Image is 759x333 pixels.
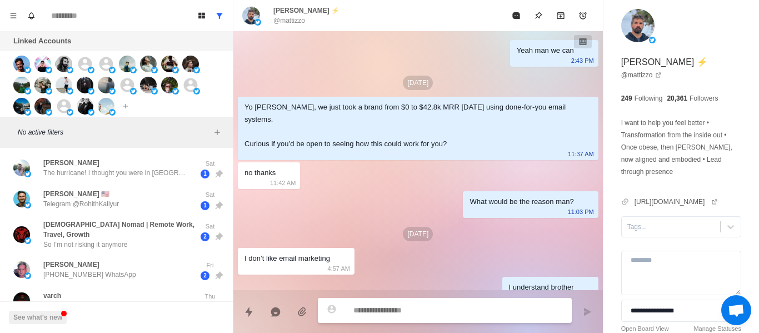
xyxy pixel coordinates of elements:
[721,295,751,325] a: Open chat
[67,109,73,116] img: picture
[572,4,594,27] button: Add reminder
[196,261,224,270] p: Fri
[43,270,136,280] p: [PHONE_NUMBER] WhatsApp
[193,7,211,24] button: Board View
[109,109,116,116] img: picture
[242,7,260,24] img: picture
[201,232,209,241] span: 2
[621,117,741,178] p: I want to help you feel better • Transformation from the inside out • Once obese, then [PERSON_NA...
[88,67,94,73] img: picture
[43,240,127,250] p: So I’m not risking it anymore
[151,88,158,95] img: picture
[196,292,224,301] p: Thu
[43,199,119,209] p: Telegram @RohithKaliyur
[667,93,687,103] p: 20,361
[34,98,51,115] img: picture
[140,77,157,93] img: picture
[109,67,116,73] img: picture
[88,88,94,95] img: picture
[690,93,718,103] p: Followers
[22,7,40,24] button: Notifications
[517,44,574,57] div: Yeah man we can
[161,77,178,93] img: picture
[46,88,52,95] img: picture
[196,222,224,231] p: Sat
[130,88,137,95] img: picture
[635,197,718,207] a: [URL][DOMAIN_NAME]
[244,101,574,150] div: Yo [PERSON_NAME], we just took a brand from $0 to $42.8k MRR [DATE] using done-for-you email syst...
[24,237,31,244] img: picture
[109,88,116,95] img: picture
[13,56,30,72] img: picture
[172,88,179,95] img: picture
[67,67,73,73] img: picture
[13,98,30,115] img: picture
[403,76,433,90] p: [DATE]
[576,301,598,323] button: Send message
[43,260,99,270] p: [PERSON_NAME]
[24,67,31,73] img: picture
[291,301,313,323] button: Add media
[505,4,527,27] button: Mark as read
[621,9,655,42] img: picture
[98,77,114,93] img: picture
[403,227,433,241] p: [DATE]
[151,67,158,73] img: picture
[244,252,330,265] div: I don’t like email marketing
[621,93,632,103] p: 249
[13,292,30,309] img: picture
[24,171,31,177] img: picture
[172,67,179,73] img: picture
[24,88,31,95] img: picture
[264,301,287,323] button: Reply with AI
[56,77,72,93] img: picture
[649,37,656,43] img: picture
[621,56,708,69] p: [PERSON_NAME] ⚡️
[24,202,31,208] img: picture
[270,177,296,189] p: 11:42 AM
[244,167,276,179] div: no thanks
[211,7,228,24] button: Show all conversations
[46,67,52,73] img: picture
[24,272,31,279] img: picture
[193,67,200,73] img: picture
[43,291,61,301] p: varch
[201,170,209,178] span: 1
[140,56,157,72] img: picture
[328,262,350,275] p: 4:57 AM
[568,148,593,160] p: 11:37 AM
[98,98,114,115] img: picture
[9,311,67,324] button: See what's new
[196,190,224,200] p: Sat
[18,127,211,137] p: No active filters
[201,271,209,280] span: 2
[196,159,224,168] p: Sat
[34,77,51,93] img: picture
[238,301,260,323] button: Quick replies
[24,109,31,116] img: picture
[550,4,572,27] button: Archive
[13,191,30,207] img: picture
[13,261,30,278] img: picture
[161,56,178,72] img: picture
[4,7,22,24] button: Menu
[119,56,136,72] img: picture
[77,77,93,93] img: picture
[201,201,209,210] span: 1
[13,226,30,243] img: picture
[509,281,574,294] div: I understand brother
[77,98,93,115] img: picture
[527,4,550,27] button: Pin
[43,168,188,178] p: The hurricane! I thought you were in [GEOGRAPHIC_DATA] for some reason. Where in [GEOGRAPHIC_DATA...
[273,16,305,26] p: @mattizzo
[182,56,199,72] img: picture
[193,88,200,95] img: picture
[67,88,73,95] img: picture
[13,77,30,93] img: picture
[88,109,94,116] img: picture
[43,220,196,240] p: [DEMOGRAPHIC_DATA] Nomad | Remote Work, Travel, Growth
[34,56,51,72] img: picture
[211,126,224,139] button: Add filters
[635,93,663,103] p: Following
[43,158,99,168] p: [PERSON_NAME]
